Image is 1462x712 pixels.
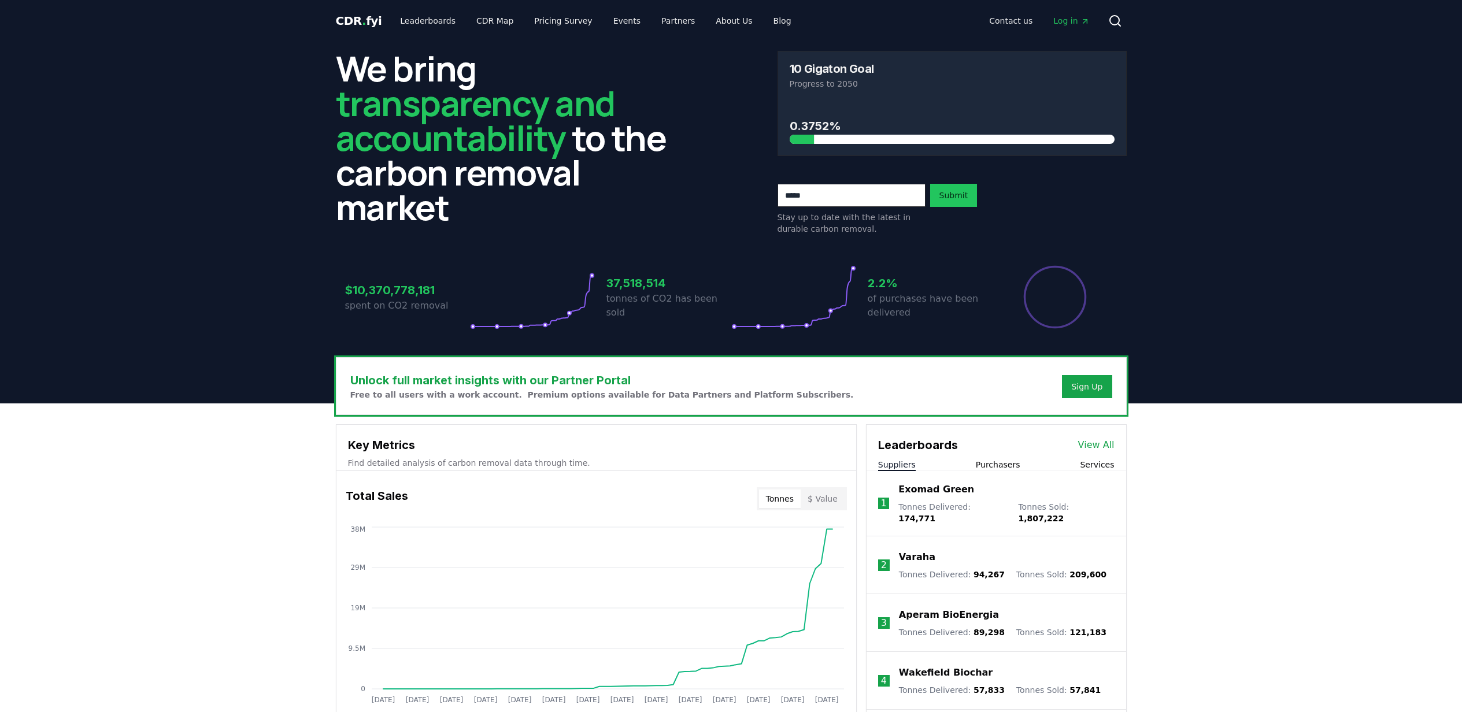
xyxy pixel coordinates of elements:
span: . [362,14,366,28]
a: Exomad Green [898,483,974,496]
tspan: [DATE] [542,696,565,704]
a: Partners [652,10,704,31]
h3: 2.2% [868,275,993,292]
tspan: [DATE] [644,696,668,704]
p: 3 [881,616,887,630]
a: About Us [706,10,761,31]
a: CDR.fyi [336,13,382,29]
tspan: [DATE] [610,696,634,704]
span: 94,267 [974,570,1005,579]
p: Free to all users with a work account. Premium options available for Data Partners and Platform S... [350,389,854,400]
span: Log in [1053,15,1089,27]
span: transparency and accountability [336,79,615,161]
a: Aperam BioEnergia [899,608,999,622]
a: Sign Up [1071,381,1102,392]
p: Find detailed analysis of carbon removal data through time. [348,457,845,469]
p: of purchases have been delivered [868,292,993,320]
p: Stay up to date with the latest in durable carbon removal. [778,212,926,235]
span: 174,771 [898,514,935,523]
span: 57,833 [974,685,1005,695]
tspan: [DATE] [815,696,838,704]
tspan: [DATE] [439,696,463,704]
a: CDR Map [467,10,523,31]
a: Events [604,10,650,31]
tspan: 38M [350,525,365,533]
h3: Total Sales [346,487,408,510]
nav: Main [980,10,1098,31]
a: Wakefield Biochar [899,666,993,680]
button: $ Value [801,489,845,508]
p: Tonnes Delivered : [899,684,1005,696]
a: Contact us [980,10,1042,31]
span: 209,600 [1069,570,1106,579]
span: 121,183 [1069,628,1106,637]
div: Percentage of sales delivered [1023,265,1087,329]
a: Leaderboards [391,10,465,31]
h3: Key Metrics [348,436,845,454]
a: Blog [764,10,801,31]
h3: 10 Gigaton Goal [790,63,874,75]
h3: 0.3752% [790,117,1115,135]
tspan: [DATE] [746,696,770,704]
p: tonnes of CO2 has been sold [606,292,731,320]
tspan: [DATE] [508,696,531,704]
button: Purchasers [976,459,1020,470]
span: CDR fyi [336,14,382,28]
tspan: 0 [361,685,365,693]
span: 89,298 [974,628,1005,637]
h2: We bring to the carbon removal market [336,51,685,224]
h3: 37,518,514 [606,275,731,292]
p: Tonnes Delivered : [899,569,1005,580]
a: Pricing Survey [525,10,601,31]
h3: Leaderboards [878,436,958,454]
p: spent on CO2 removal [345,299,470,313]
tspan: [DATE] [371,696,395,704]
p: 1 [880,496,886,510]
a: Varaha [899,550,935,564]
button: Sign Up [1062,375,1112,398]
span: 1,807,222 [1018,514,1064,523]
a: Log in [1044,10,1098,31]
tspan: [DATE] [473,696,497,704]
button: Tonnes [759,489,801,508]
p: 4 [881,674,887,688]
tspan: 19M [350,604,365,612]
button: Submit [930,184,978,207]
nav: Main [391,10,800,31]
tspan: [DATE] [405,696,429,704]
p: Tonnes Sold : [1016,684,1101,696]
p: Tonnes Sold : [1016,626,1106,638]
p: Tonnes Sold : [1016,569,1106,580]
button: Suppliers [878,459,916,470]
p: Tonnes Delivered : [899,626,1005,638]
tspan: [DATE] [576,696,599,704]
button: Services [1080,459,1114,470]
p: Tonnes Delivered : [898,501,1006,524]
p: 2 [881,558,887,572]
p: Progress to 2050 [790,78,1115,90]
tspan: [DATE] [780,696,804,704]
h3: $10,370,778,181 [345,281,470,299]
span: 57,841 [1069,685,1101,695]
a: View All [1078,438,1115,452]
tspan: 29M [350,563,365,572]
tspan: [DATE] [712,696,736,704]
h3: Unlock full market insights with our Partner Portal [350,372,854,389]
tspan: [DATE] [678,696,702,704]
tspan: 9.5M [348,644,365,652]
p: Tonnes Sold : [1018,501,1114,524]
